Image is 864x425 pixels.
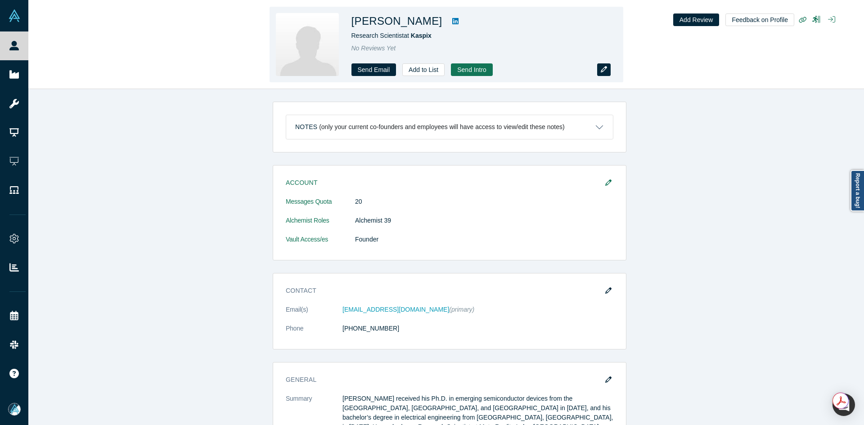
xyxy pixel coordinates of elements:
a: Report a bug! [850,170,864,211]
h3: Notes [295,122,317,132]
a: [PHONE_NUMBER] [342,325,399,332]
dd: Alchemist 39 [355,216,613,225]
dd: 20 [355,197,613,206]
button: Send Intro [451,63,493,76]
h3: Contact [286,286,601,295]
button: Notes (only your current co-founders and employees will have access to view/edit these notes) [286,115,613,139]
a: Kaspix [411,32,432,39]
a: Send Email [351,63,396,76]
dt: Alchemist Roles [286,216,355,235]
p: (only your current co-founders and employees will have access to view/edit these notes) [319,123,565,131]
h3: General [286,375,601,385]
button: Feedback on Profile [725,13,794,26]
img: Alchemist Vault Logo [8,9,21,22]
dt: Email(s) [286,305,342,324]
h3: Account [286,178,601,188]
span: No Reviews Yet [351,45,396,52]
img: Jorge Gomez's Profile Image [276,13,339,76]
span: (primary) [449,306,474,313]
a: [EMAIL_ADDRESS][DOMAIN_NAME] [342,306,449,313]
h1: [PERSON_NAME] [351,13,442,29]
button: Add Review [673,13,720,26]
img: Mia Scott's Account [8,403,21,416]
span: Research Scientist at [351,32,432,39]
dd: Founder [355,235,613,244]
button: Add to List [402,63,445,76]
dt: Phone [286,324,342,343]
dt: Vault Access/es [286,235,355,254]
dt: Messages Quota [286,197,355,216]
